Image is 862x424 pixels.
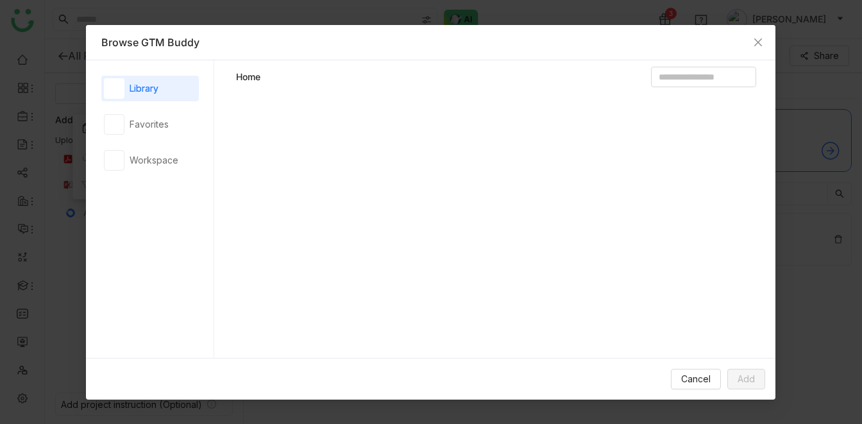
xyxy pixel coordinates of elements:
div: Library [130,81,158,96]
span: Cancel [682,371,711,386]
button: Close [741,25,776,60]
button: Cancel [672,368,722,389]
div: Browse GTM Buddy [101,35,760,49]
a: Home [236,71,260,83]
div: Favorites [130,117,169,131]
button: Add [728,368,766,389]
div: Workspace [130,153,178,167]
